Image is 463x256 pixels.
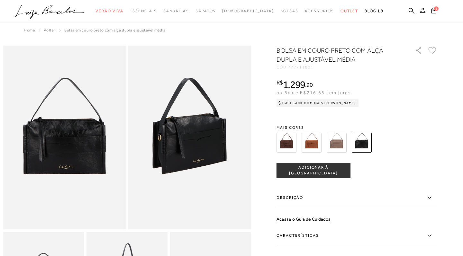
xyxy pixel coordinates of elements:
a: Voltar [44,28,55,32]
i: , [305,82,313,88]
span: 1 [434,6,439,11]
span: Bolsas [280,9,298,13]
label: Características [277,226,437,245]
a: noSubCategoriesText [305,5,334,17]
a: noSubCategoriesText [340,5,359,17]
span: Acessórios [305,9,334,13]
img: BOLSA EM COURO PRETO COM ALÇA DUPLA E AJUSTÁVEL MÉDIA [352,133,372,153]
span: Verão Viva [95,9,123,13]
a: Home [24,28,35,32]
span: Mais cores [277,126,437,129]
img: BOLSA EM CAMURÇA CARAMELO COM ALÇA DUPLA E AJUSTÁVEL MÉDIA [302,133,322,153]
a: noSubCategoriesText [222,5,274,17]
span: ADICIONAR À [GEOGRAPHIC_DATA] [277,165,350,176]
span: 90 [306,81,313,88]
button: ADICIONAR À [GEOGRAPHIC_DATA] [277,163,350,178]
a: noSubCategoriesText [95,5,123,17]
span: Outlet [340,9,359,13]
a: noSubCategoriesText [195,5,216,17]
span: 777711821 [288,65,314,69]
a: noSubCategoriesText [130,5,157,17]
a: noSubCategoriesText [280,5,298,17]
img: image [128,46,251,229]
span: BLOG LB [365,9,383,13]
span: Essenciais [130,9,157,13]
span: BOLSA EM COURO PRETO COM ALÇA DUPLA E AJUSTÁVEL MÉDIA [64,28,166,32]
a: BLOG LB [365,5,383,17]
img: image [3,46,126,229]
i: R$ [277,80,283,85]
button: 1 [429,7,438,16]
img: BOLSA EM COURO CINZA DUMBO COM ALÇA DUPLA E AJUSTÁVEL MÉDIA [327,133,347,153]
div: Cashback com Mais [PERSON_NAME] [277,99,359,107]
span: ou 6x de R$216,65 sem juros [277,90,351,95]
h1: BOLSA EM COURO PRETO COM ALÇA DUPLA E AJUSTÁVEL MÉDIA [277,46,397,64]
a: Acesse o Guia de Cuidados [277,216,331,222]
a: noSubCategoriesText [163,5,189,17]
span: 1.299 [283,79,305,90]
span: Sapatos [195,9,216,13]
div: CÓD: [277,65,405,69]
label: Descrição [277,189,437,207]
span: [DEMOGRAPHIC_DATA] [222,9,274,13]
img: BOLSA EM CAMURÇA CAFÉ COM ALÇA DUPLA E AJUSTÁVEL MÉDIA [277,133,296,153]
span: Sandálias [163,9,189,13]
